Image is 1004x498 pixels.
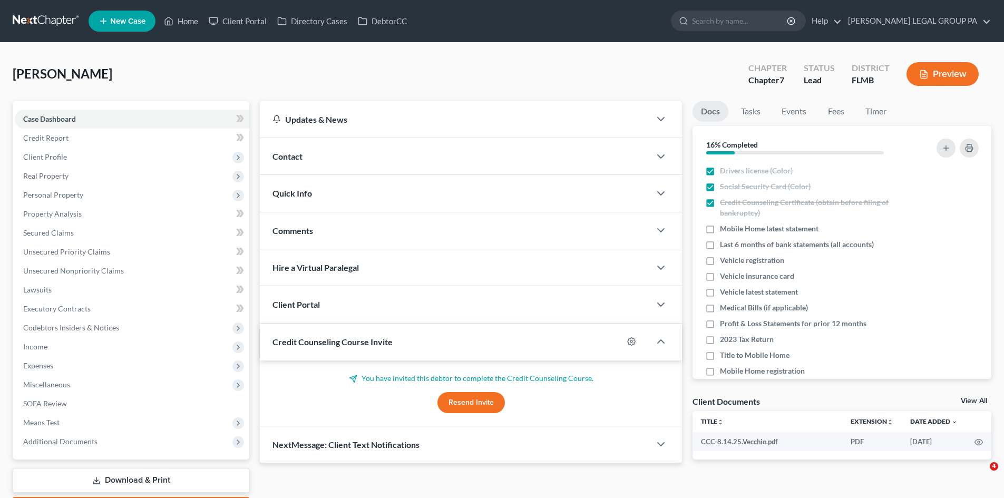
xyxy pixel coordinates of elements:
[819,101,853,122] a: Fees
[272,440,420,450] span: NextMessage: Client Text Notifications
[773,101,815,122] a: Events
[951,419,958,425] i: expand_more
[887,419,893,425] i: unfold_more
[851,417,893,425] a: Extensionunfold_more
[23,342,47,351] span: Income
[720,239,874,250] span: Last 6 months of bank statements (all accounts)
[720,181,811,192] span: Social Security Card (Color)
[720,287,798,297] span: Vehicle latest statement
[968,462,993,487] iframe: Intercom live chat
[843,12,991,31] a: [PERSON_NAME] LEGAL GROUP PA
[23,247,110,256] span: Unsecured Priority Claims
[23,399,67,408] span: SOFA Review
[272,188,312,198] span: Quick Info
[720,197,908,218] span: Credit Counseling Certificate (obtain before filing of bankruptcy)
[15,129,249,148] a: Credit Report
[733,101,769,122] a: Tasks
[23,133,69,142] span: Credit Report
[272,226,313,236] span: Comments
[15,299,249,318] a: Executory Contracts
[15,242,249,261] a: Unsecured Priority Claims
[852,74,890,86] div: FLMB
[272,151,303,161] span: Contact
[990,462,998,471] span: 4
[23,323,119,332] span: Codebtors Insiders & Notices
[23,304,91,313] span: Executory Contracts
[693,432,842,451] td: CCC-8.14.25.Vecchio.pdf
[23,209,82,218] span: Property Analysis
[902,432,966,451] td: [DATE]
[23,361,53,370] span: Expenses
[272,114,638,125] div: Updates & News
[272,262,359,272] span: Hire a Virtual Paralegal
[720,334,774,345] span: 2023 Tax Return
[906,62,979,86] button: Preview
[15,261,249,280] a: Unsecured Nonpriority Claims
[852,62,890,74] div: District
[720,318,866,329] span: Profit & Loss Statements for prior 12 months
[806,12,842,31] a: Help
[720,223,818,234] span: Mobile Home latest statement
[203,12,272,31] a: Client Portal
[15,394,249,413] a: SOFA Review
[15,204,249,223] a: Property Analysis
[23,266,124,275] span: Unsecured Nonpriority Claims
[804,74,835,86] div: Lead
[857,101,895,122] a: Timer
[23,190,83,199] span: Personal Property
[720,165,793,176] span: Drivers license (Color)
[110,17,145,25] span: New Case
[706,140,758,149] strong: 16% Completed
[692,11,788,31] input: Search by name...
[23,228,74,237] span: Secured Claims
[272,12,353,31] a: Directory Cases
[804,62,835,74] div: Status
[15,110,249,129] a: Case Dashboard
[693,396,760,407] div: Client Documents
[961,397,987,405] a: View All
[437,392,505,413] button: Resend Invite
[720,302,808,313] span: Medical Bills (if applicable)
[23,114,76,123] span: Case Dashboard
[272,299,320,309] span: Client Portal
[353,12,412,31] a: DebtorCC
[779,75,784,85] span: 7
[23,152,67,161] span: Client Profile
[748,74,787,86] div: Chapter
[701,417,724,425] a: Titleunfold_more
[720,366,805,376] span: Mobile Home registration
[13,66,112,81] span: [PERSON_NAME]
[693,101,728,122] a: Docs
[15,280,249,299] a: Lawsuits
[272,373,669,384] p: You have invited this debtor to complete the Credit Counseling Course.
[23,171,69,180] span: Real Property
[23,380,70,389] span: Miscellaneous
[720,271,794,281] span: Vehicle insurance card
[910,417,958,425] a: Date Added expand_more
[720,350,789,360] span: Title to Mobile Home
[23,437,98,446] span: Additional Documents
[15,223,249,242] a: Secured Claims
[717,419,724,425] i: unfold_more
[842,432,902,451] td: PDF
[159,12,203,31] a: Home
[748,62,787,74] div: Chapter
[23,418,60,427] span: Means Test
[272,337,393,347] span: Credit Counseling Course Invite
[720,255,784,266] span: Vehicle registration
[23,285,52,294] span: Lawsuits
[13,468,249,493] a: Download & Print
